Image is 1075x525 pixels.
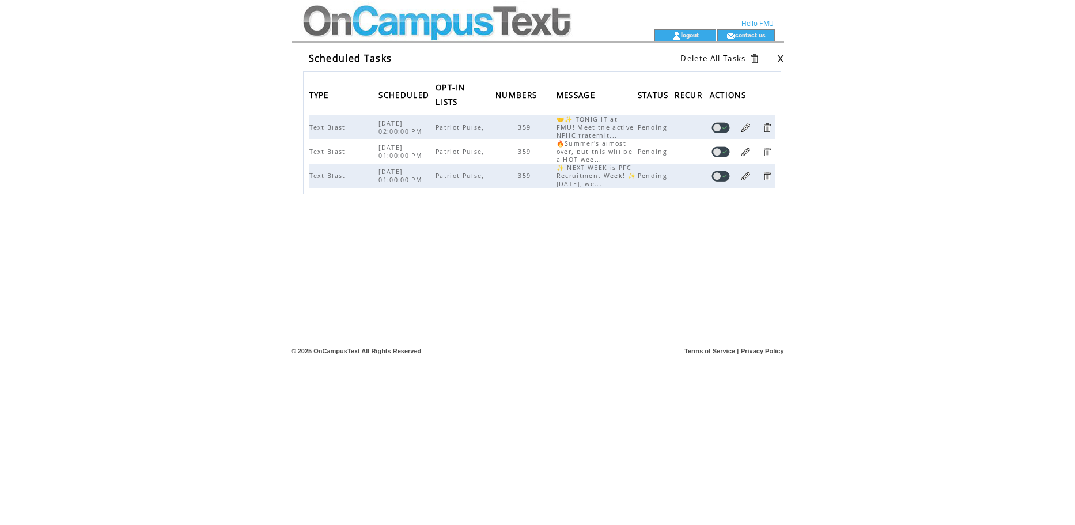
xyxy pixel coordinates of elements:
span: TYPE [309,87,332,106]
a: Disable task [711,171,730,182]
a: Delete Task [762,146,773,157]
span: Pending [638,123,670,131]
a: OPT-IN LISTS [436,84,465,105]
a: STATUS [638,91,672,98]
a: TYPE [309,91,332,98]
a: Privacy Policy [741,348,784,354]
span: Text Blast [309,172,349,180]
span: [DATE] 01:00:00 PM [378,143,425,160]
span: OPT-IN LISTS [436,80,465,113]
a: NUMBERS [495,91,540,98]
span: ✨ NEXT WEEK is PFC Recruitment Week! ✨ [DATE], we... [557,164,636,188]
span: | [737,348,739,354]
a: Terms of Service [684,348,735,354]
span: [DATE] 02:00:00 PM [378,119,425,135]
a: SCHEDULED [378,91,432,98]
a: Delete All Tasks [680,53,745,63]
span: ACTIONS [710,87,749,106]
span: Patriot Pulse, [436,123,487,131]
a: MESSAGE [557,91,598,98]
span: 359 [518,148,533,156]
span: Patriot Pulse, [436,172,487,180]
span: NUMBERS [495,87,540,106]
a: Edit Task [740,146,751,157]
span: Pending [638,148,670,156]
span: 🔥Summer's almost over, but this will be a HOT wee... [557,139,633,164]
span: SCHEDULED [378,87,432,106]
span: 359 [518,172,533,180]
span: Hello FMU [741,20,774,28]
a: Edit Task [740,171,751,182]
img: account_icon.gif [672,31,681,40]
img: contact_us_icon.gif [726,31,735,40]
span: Pending [638,172,670,180]
span: © 2025 OnCampusText All Rights Reserved [292,348,422,354]
a: logout [681,31,699,39]
a: Delete Task [762,122,773,133]
a: contact us [735,31,766,39]
a: Edit Task [740,122,751,133]
span: MESSAGE [557,87,598,106]
span: Patriot Pulse, [436,148,487,156]
a: Disable task [711,122,730,133]
span: 359 [518,123,533,131]
span: Scheduled Tasks [309,52,392,65]
span: Text Blast [309,123,349,131]
a: Delete Task [762,171,773,182]
a: Disable task [711,146,730,157]
span: [DATE] 01:00:00 PM [378,168,425,184]
span: STATUS [638,87,672,106]
span: 🤝✨ TONIGHT at FMU! Meet the active NPHC fraternit... [557,115,634,139]
a: RECUR [675,91,705,98]
span: RECUR [675,87,705,106]
span: Text Blast [309,148,349,156]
